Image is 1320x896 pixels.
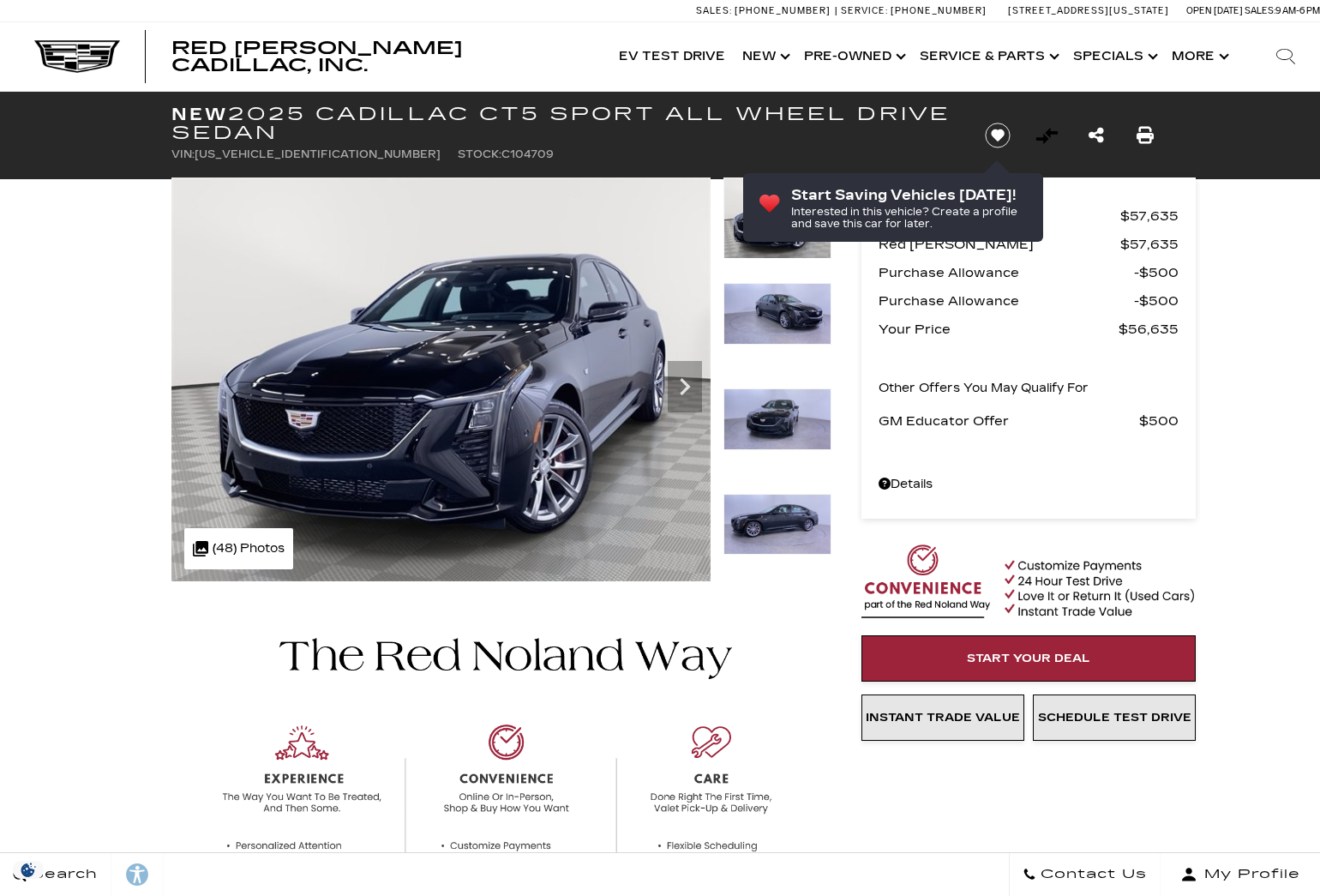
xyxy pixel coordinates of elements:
span: [PHONE_NUMBER] [891,5,987,16]
span: Search [27,863,98,887]
span: $57,635 [1120,232,1179,256]
span: Red [PERSON_NAME] Cadillac, Inc. [171,38,463,75]
a: Contact Us [1009,853,1161,896]
a: Schedule Test Drive [1033,695,1196,741]
a: EV Test Drive [610,22,734,91]
button: More [1163,22,1234,91]
div: (48) Photos [184,528,293,569]
span: Your Price [879,317,1119,341]
span: C104709 [501,148,554,160]
span: Instant Trade Value [866,711,1020,725]
a: Specials [1065,22,1163,91]
span: Start Your Deal [967,652,1090,665]
span: Open [DATE] [1186,5,1243,16]
span: $500 [1134,289,1179,313]
section: Click to Open Cookie Consent Modal [9,861,48,879]
span: Service: [841,5,888,16]
a: Your Price $56,635 [879,317,1179,341]
span: MSRP [879,204,1120,228]
a: Instant Trade Value [861,695,1024,741]
a: Red [PERSON_NAME] Cadillac, Inc. [171,39,593,74]
a: New [734,22,795,91]
a: Start Your Deal [861,635,1196,682]
div: Next [668,361,702,412]
span: Purchase Allowance [879,289,1134,313]
span: Red [PERSON_NAME] [879,232,1120,256]
a: Purchase Allowance $500 [879,261,1179,285]
a: Pre-Owned [795,22,911,91]
a: Red [PERSON_NAME] $57,635 [879,232,1179,256]
img: Cadillac Dark Logo with Cadillac White Text [34,40,120,73]
button: Save vehicle [979,122,1017,149]
span: Sales: [696,5,732,16]
span: GM Educator Offer [879,409,1139,433]
button: Vehicle Added To Compare List [1034,123,1059,148]
p: Other Offers You May Qualify For [879,376,1089,400]
a: Service & Parts [911,22,1065,91]
span: $57,635 [1120,204,1179,228]
img: New 2025 Black Raven Cadillac Sport image 4 [723,494,831,556]
span: $56,635 [1119,317,1179,341]
a: Service: [PHONE_NUMBER] [835,6,991,15]
img: Opt-Out Icon [9,861,48,879]
span: Purchase Allowance [879,261,1134,285]
span: My Profile [1197,863,1300,887]
a: [STREET_ADDRESS][US_STATE] [1008,5,1169,16]
h1: 2025 Cadillac CT5 Sport All Wheel Drive Sedan [171,105,956,142]
a: Details [879,472,1179,496]
img: New 2025 Black Raven Cadillac Sport image 1 [723,177,831,259]
span: Schedule Test Drive [1038,711,1191,725]
button: Open user profile menu [1161,853,1320,896]
a: Share this New 2025 Cadillac CT5 Sport All Wheel Drive Sedan [1089,123,1104,147]
img: New 2025 Black Raven Cadillac Sport image 1 [171,177,711,581]
a: Sales: [PHONE_NUMBER] [696,6,835,15]
span: Sales: [1245,5,1275,16]
strong: New [171,104,228,124]
img: New 2025 Black Raven Cadillac Sport image 3 [723,388,831,450]
span: 9 AM-6 PM [1275,5,1320,16]
span: $500 [1139,409,1179,433]
a: Print this New 2025 Cadillac CT5 Sport All Wheel Drive Sedan [1137,123,1154,147]
a: MSRP $57,635 [879,204,1179,228]
span: $500 [1134,261,1179,285]
span: [PHONE_NUMBER] [735,5,831,16]
span: Stock: [458,148,501,160]
span: Contact Us [1036,863,1147,887]
a: Purchase Allowance $500 [879,289,1179,313]
span: VIN: [171,148,195,160]
a: GM Educator Offer $500 [879,409,1179,433]
span: [US_VEHICLE_IDENTIFICATION_NUMBER] [195,148,441,160]
img: New 2025 Black Raven Cadillac Sport image 2 [723,283,831,345]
